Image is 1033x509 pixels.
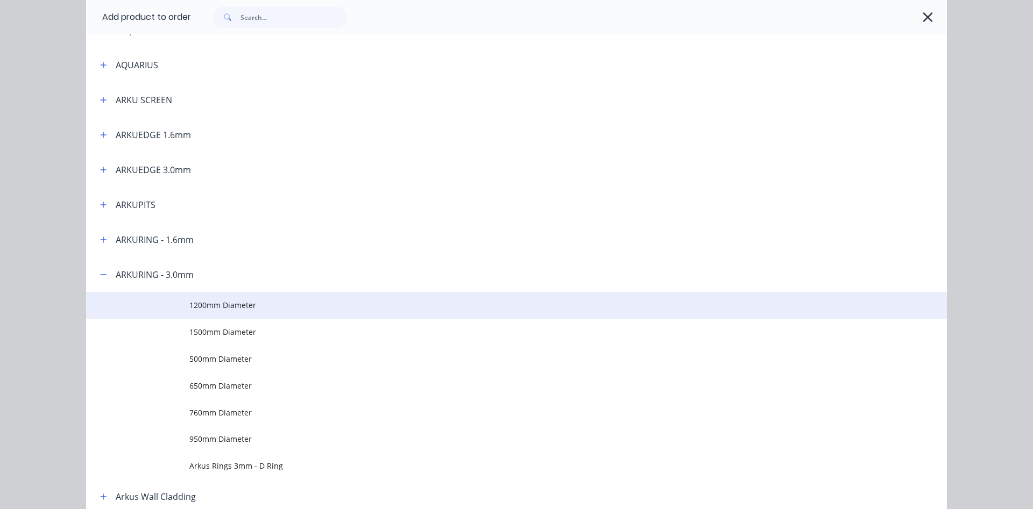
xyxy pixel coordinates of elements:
[189,433,795,445] span: 950mm Diameter
[116,198,155,211] div: ARKUPITS
[189,326,795,338] span: 1500mm Diameter
[116,490,196,503] div: Arkus Wall Cladding
[116,94,172,106] div: ARKU SCREEN
[189,380,795,391] span: 650mm Diameter
[116,128,191,141] div: ARKUEDGE 1.6mm
[240,6,347,28] input: Search...
[189,460,795,471] span: Arkus Rings 3mm - D Ring
[116,163,191,176] div: ARKUEDGE 3.0mm
[116,233,194,246] div: ARKURING - 1.6mm
[189,353,795,364] span: 500mm Diameter
[189,407,795,418] span: 760mm Diameter
[116,59,158,71] div: AQUARIUS
[116,268,194,281] div: ARKURING - 3.0mm
[189,299,795,311] span: 1200mm Diameter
